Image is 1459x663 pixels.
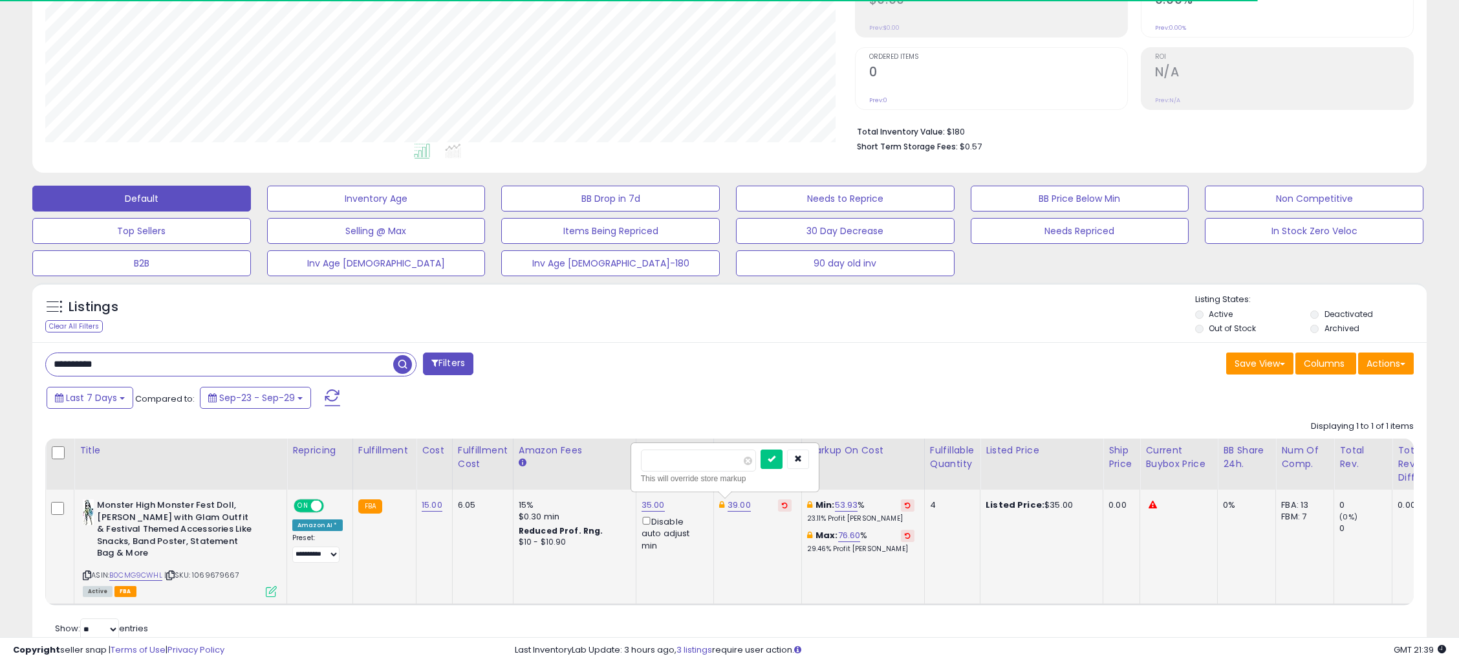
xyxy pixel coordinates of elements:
small: (0%) [1339,512,1357,522]
small: Amazon Fees. [519,457,526,469]
a: B0CMG9CWHL [109,570,162,581]
b: Monster High Monster Fest Doll, [PERSON_NAME] with Glam Outfit & Festival Themed Accessories Like... [97,499,254,563]
label: Out of Stock [1209,323,1256,334]
span: | SKU: 1069679667 [164,570,239,580]
h2: N/A [1155,65,1413,82]
div: 6.05 [458,499,503,511]
span: Columns [1304,357,1345,370]
div: Amazon AI * [292,519,343,531]
button: Inv Age [DEMOGRAPHIC_DATA] [267,250,486,276]
button: BB Price Below Min [971,186,1189,212]
div: Fulfillment [358,444,411,457]
a: Privacy Policy [168,644,224,656]
div: 0.00 [1398,499,1418,511]
button: Columns [1295,353,1356,375]
button: Last 7 Days [47,387,133,409]
label: Active [1209,309,1233,320]
button: 30 Day Decrease [736,218,955,244]
div: Clear All Filters [45,320,103,332]
div: FBM: 7 [1281,511,1324,523]
small: FBA [358,499,382,514]
div: FBA: 13 [1281,499,1324,511]
div: $35.00 [986,499,1093,511]
h5: Listings [69,298,118,316]
div: Fulfillment Cost [458,444,508,471]
button: Items Being Repriced [501,218,720,244]
a: 39.00 [728,499,751,512]
b: Reduced Prof. Rng. [519,525,603,536]
div: This will override store markup [641,472,809,485]
div: Num of Comp. [1281,444,1328,471]
span: Show: entries [55,622,148,635]
b: Min: [816,499,835,511]
div: Ship Price [1108,444,1134,471]
button: Inventory Age [267,186,486,212]
div: Cost [422,444,447,457]
div: ASIN: [83,499,277,595]
small: Prev: $0.00 [869,24,900,32]
button: B2B [32,250,251,276]
a: 53.93 [835,499,858,512]
a: 3 listings [676,644,712,656]
div: 0 [1339,523,1392,534]
div: Markup on Cost [807,444,919,457]
button: Sep-23 - Sep-29 [200,387,311,409]
span: Ordered Items [869,54,1127,61]
div: Fulfillable Quantity [930,444,975,471]
div: Title [80,444,281,457]
div: Repricing [292,444,347,457]
button: Save View [1226,353,1293,375]
div: 0.00 [1108,499,1130,511]
div: 0 [1339,499,1392,511]
span: ROI [1155,54,1413,61]
div: 4 [930,499,970,511]
img: 41dc7GKFMwL._SL40_.jpg [83,499,94,525]
small: Prev: 0 [869,96,887,104]
div: Total Rev. [1339,444,1387,471]
a: Terms of Use [111,644,166,656]
div: Listed Price [986,444,1097,457]
b: Total Inventory Value: [857,126,945,137]
th: The percentage added to the cost of goods (COGS) that forms the calculator for Min & Max prices. [801,439,924,490]
li: $180 [857,123,1404,138]
div: Total Rev. Diff. [1398,444,1422,484]
small: Prev: N/A [1155,96,1180,104]
h2: 0 [869,65,1127,82]
div: BB Share 24h. [1223,444,1270,471]
div: Preset: [292,534,343,563]
div: % [807,499,914,523]
label: Archived [1324,323,1359,334]
strong: Copyright [13,644,60,656]
span: All listings currently available for purchase on Amazon [83,586,113,597]
button: Needs to Reprice [736,186,955,212]
span: ON [295,501,311,512]
button: Actions [1358,353,1414,375]
button: Default [32,186,251,212]
span: OFF [322,501,343,512]
button: BB Drop in 7d [501,186,720,212]
a: 76.60 [838,529,861,542]
p: 23.11% Profit [PERSON_NAME] [807,514,914,523]
small: Prev: 0.00% [1155,24,1186,32]
div: Displaying 1 to 1 of 1 items [1311,420,1414,433]
div: 0% [1223,499,1266,511]
span: 2025-10-7 21:39 GMT [1394,644,1446,656]
div: seller snap | | [13,644,224,657]
b: Listed Price: [986,499,1044,511]
span: $0.57 [960,140,982,153]
b: Short Term Storage Fees: [857,141,958,152]
div: $0.30 min [519,511,626,523]
span: Last 7 Days [66,391,117,404]
button: Inv Age [DEMOGRAPHIC_DATA]-180 [501,250,720,276]
button: Non Competitive [1205,186,1423,212]
div: Last InventoryLab Update: 3 hours ago, require user action. [515,644,1446,657]
label: Deactivated [1324,309,1373,320]
b: Max: [816,529,838,541]
div: Amazon Fees [519,444,631,457]
button: Selling @ Max [267,218,486,244]
div: 15% [519,499,626,511]
button: In Stock Zero Veloc [1205,218,1423,244]
div: % [807,530,914,554]
button: Filters [423,353,473,375]
button: Needs Repriced [971,218,1189,244]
